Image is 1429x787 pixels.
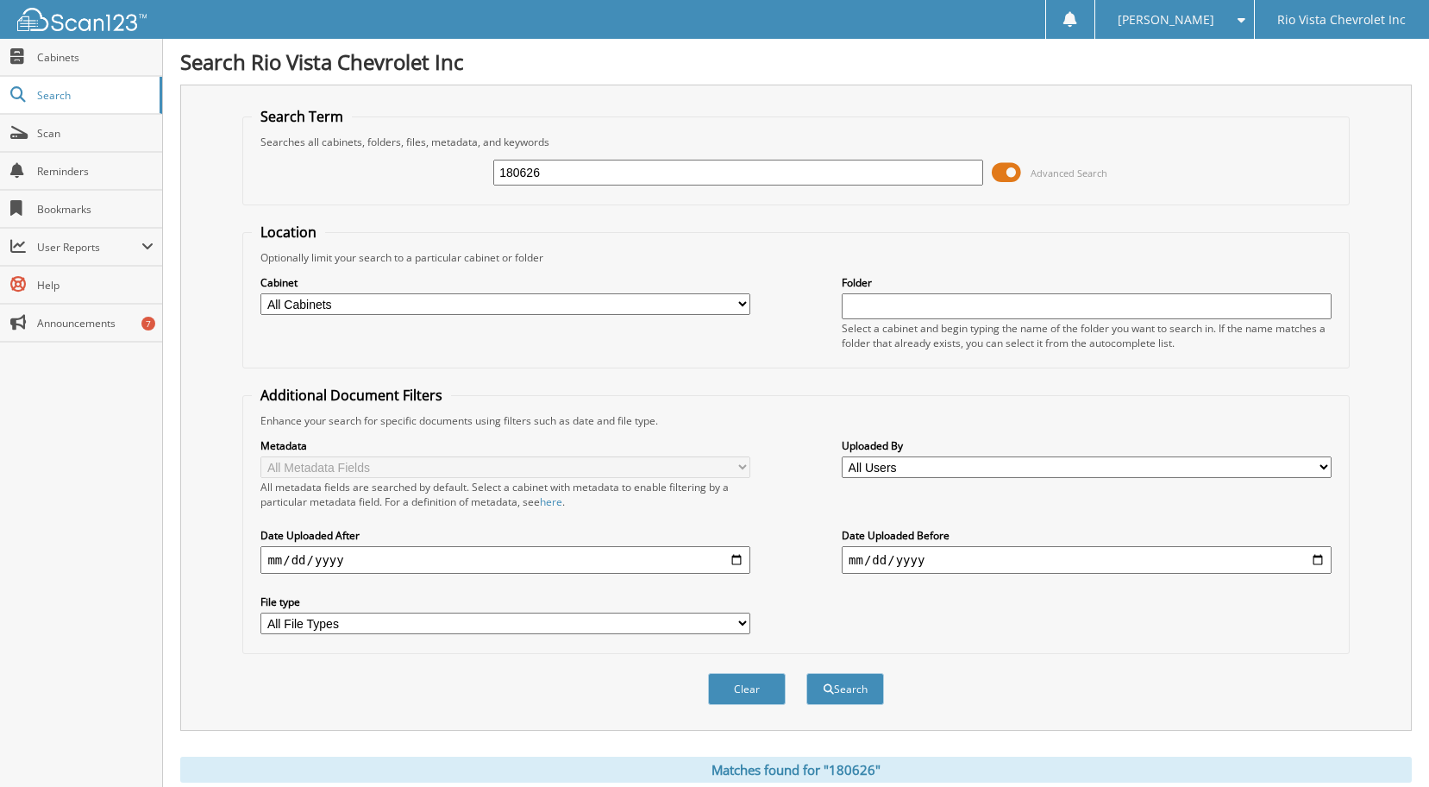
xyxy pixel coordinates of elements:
[260,546,750,574] input: start
[806,673,884,705] button: Search
[37,164,154,179] span: Reminders
[842,275,1332,290] label: Folder
[17,8,147,31] img: scan123-logo-white.svg
[842,546,1332,574] input: end
[260,595,750,609] label: File type
[1118,15,1214,25] span: [PERSON_NAME]
[252,386,451,405] legend: Additional Document Filters
[252,107,352,126] legend: Search Term
[252,135,1339,149] div: Searches all cabinets, folders, files, metadata, and keywords
[540,494,562,509] a: here
[842,528,1332,543] label: Date Uploaded Before
[260,275,750,290] label: Cabinet
[260,528,750,543] label: Date Uploaded After
[1031,167,1107,179] span: Advanced Search
[180,757,1412,783] div: Matches found for "180626"
[37,316,154,331] span: Announcements
[180,47,1412,76] h1: Search Rio Vista Chevrolet Inc
[260,480,750,509] div: All metadata fields are searched by default. Select a cabinet with metadata to enable filtering b...
[37,240,141,255] span: User Reports
[1277,15,1406,25] span: Rio Vista Chevrolet Inc
[252,250,1339,265] div: Optionally limit your search to a particular cabinet or folder
[141,317,155,331] div: 7
[260,438,750,453] label: Metadata
[37,202,154,217] span: Bookmarks
[37,126,154,141] span: Scan
[252,223,325,242] legend: Location
[37,278,154,293] span: Help
[252,413,1339,428] div: Enhance your search for specific documents using filters such as date and file type.
[708,673,786,705] button: Clear
[842,321,1332,350] div: Select a cabinet and begin typing the name of the folder you want to search in. If the name match...
[842,438,1332,453] label: Uploaded By
[37,88,151,103] span: Search
[37,50,154,65] span: Cabinets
